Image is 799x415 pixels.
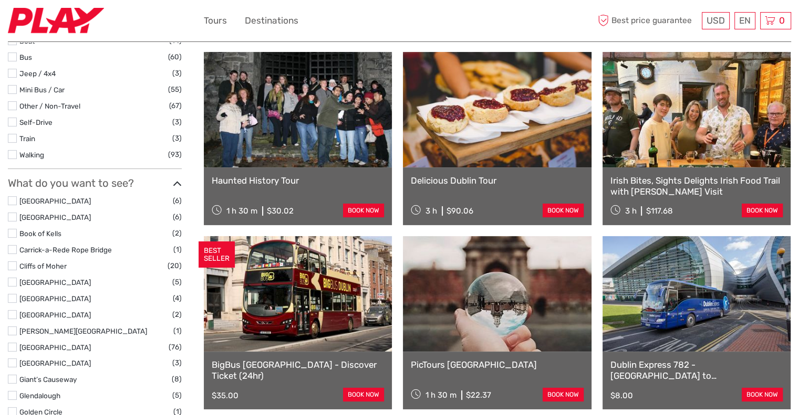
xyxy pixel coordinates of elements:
[610,391,633,400] div: $8.00
[172,132,182,144] span: (3)
[19,86,65,94] a: Mini Bus / Car
[742,204,783,217] a: book now
[625,206,636,216] span: 3 h
[204,13,227,28] a: Tours
[19,69,56,78] a: Jeep / 4x4
[19,262,67,270] a: Cliffs of Moher
[172,308,182,321] span: (2)
[172,276,182,288] span: (5)
[245,13,298,28] a: Destinations
[172,357,182,369] span: (3)
[267,206,294,216] div: $30.02
[19,327,147,335] a: [PERSON_NAME][GEOGRAPHIC_DATA]
[19,53,32,61] a: Bus
[646,206,672,216] div: $117.68
[19,294,91,303] a: [GEOGRAPHIC_DATA]
[8,177,182,189] h3: What do you want to see?
[172,116,182,128] span: (3)
[173,195,182,207] span: (6)
[19,213,91,221] a: [GEOGRAPHIC_DATA]
[19,118,53,126] a: Self-Drive
[8,8,104,34] img: 2467-7e1744d7-2434-4362-8842-68c566c31c52_logo_small.jpg
[168,260,182,272] span: (20)
[168,51,182,63] span: (60)
[168,148,182,161] span: (93)
[212,175,384,186] a: Haunted History Tour
[173,243,182,256] span: (1)
[19,375,77,384] a: Giant’s Causeway
[226,206,257,216] span: 1 h 30 m
[199,241,235,268] div: BEST SELLER
[19,391,60,400] a: Glendalough
[411,175,583,186] a: Delicious Dublin Tour
[447,206,473,216] div: $90.06
[543,204,584,217] a: book now
[19,311,91,319] a: [GEOGRAPHIC_DATA]
[610,175,783,197] a: Irish Bites, Sights Delights Irish Food Trail with [PERSON_NAME] Visit
[19,246,112,254] a: Carrick-a-Rede Rope Bridge
[19,134,35,143] a: Train
[426,206,437,216] span: 3 h
[426,390,456,400] span: 1 h 30 m
[173,211,182,223] span: (6)
[411,359,583,370] a: PicTours [GEOGRAPHIC_DATA]
[121,16,133,29] button: Open LiveChat chat widget
[172,227,182,239] span: (2)
[707,15,725,26] span: USD
[734,12,755,29] div: EN
[19,229,61,238] a: Book of Kells
[19,151,44,159] a: Walking
[172,67,182,79] span: (3)
[742,388,783,401] a: book now
[173,292,182,304] span: (4)
[169,341,182,353] span: (76)
[19,278,91,286] a: [GEOGRAPHIC_DATA]
[19,343,91,352] a: [GEOGRAPHIC_DATA]
[168,83,182,95] span: (55)
[610,359,783,381] a: Dublin Express 782 - [GEOGRAPHIC_DATA] to [GEOGRAPHIC_DATA] - Single Ticket
[343,204,384,217] a: book now
[595,12,699,29] span: Best price guarantee
[19,102,80,110] a: Other / Non-Travel
[172,373,182,385] span: (8)
[172,389,182,401] span: (5)
[169,100,182,112] span: (67)
[543,388,584,401] a: book now
[343,388,384,401] a: book now
[173,325,182,337] span: (1)
[466,390,491,400] div: $22.37
[777,15,786,26] span: 0
[19,359,91,367] a: [GEOGRAPHIC_DATA]
[19,197,91,205] a: [GEOGRAPHIC_DATA]
[15,18,119,27] p: We're away right now. Please check back later!
[212,359,384,381] a: BigBus [GEOGRAPHIC_DATA] - Discover Ticket (24hr)
[212,391,238,400] div: $35.00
